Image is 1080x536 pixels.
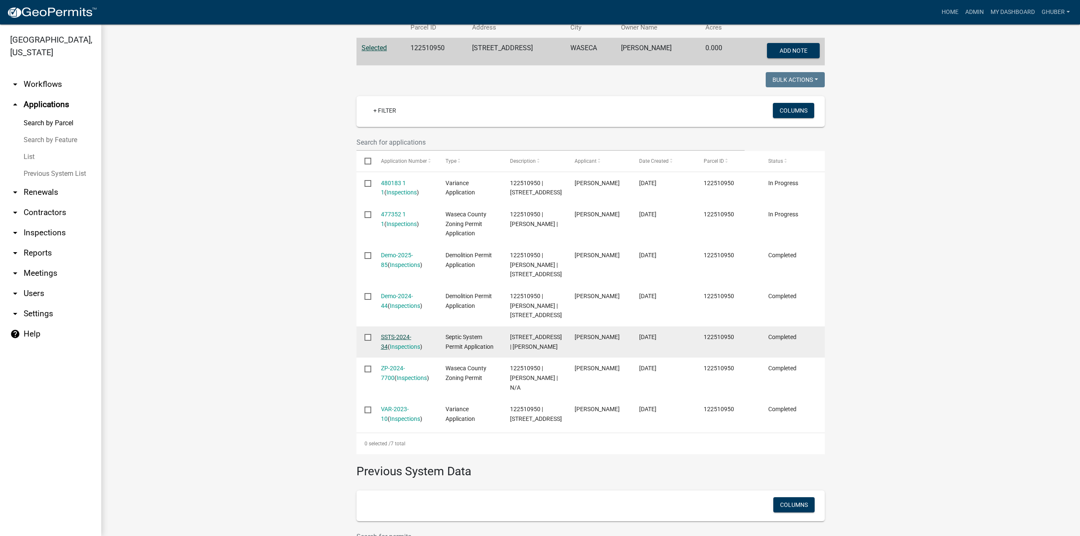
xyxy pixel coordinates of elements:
a: Selected [362,44,387,52]
a: Demo-2025-85 [381,252,413,268]
span: 09/18/2025 [639,180,656,186]
span: Matt Thompsen [575,365,620,372]
a: Home [938,4,962,20]
a: Inspections [386,189,417,196]
a: SSTS-2024-34 [381,334,411,350]
span: Completed [768,293,796,299]
span: Septic System Permit Application [445,334,494,350]
a: Inspections [390,261,420,268]
div: ( ) [381,250,429,270]
datatable-header-cell: Application Number [373,151,437,171]
span: Applicant [575,158,597,164]
span: Variance Application [445,406,475,422]
span: 122510950 [704,293,734,299]
datatable-header-cell: Type [437,151,502,171]
a: Admin [962,4,987,20]
span: 05/16/2024 [639,334,656,340]
span: 122510950 [704,365,734,372]
span: Application Number [381,158,427,164]
i: arrow_drop_down [10,248,20,258]
i: arrow_drop_down [10,79,20,89]
span: 122510950 [704,406,734,412]
datatable-header-cell: Applicant [567,151,631,171]
span: Matt Thompsen [575,252,620,259]
a: My Dashboard [987,4,1038,20]
a: Inspections [390,302,420,309]
i: arrow_drop_down [10,268,20,278]
div: ( ) [381,332,429,352]
datatable-header-cell: Select [356,151,373,171]
button: Bulk Actions [766,72,825,87]
datatable-header-cell: Status [760,151,825,171]
a: 480183 1 1 [381,180,406,196]
span: Status [768,158,783,164]
a: VAR-2023-10 [381,406,409,422]
span: Demolition Permit Application [445,293,492,309]
i: arrow_drop_down [10,187,20,197]
span: Add Note [779,47,807,54]
datatable-header-cell: Date Created [631,151,696,171]
span: 0 selected / [364,441,391,447]
span: 122510950 | MATT THOMPSEN | 37049 FAWN AVE [510,293,562,319]
a: Inspections [390,415,420,422]
span: 07/13/2024 [639,293,656,299]
div: ( ) [381,178,429,198]
i: arrow_drop_down [10,207,20,218]
span: Completed [768,334,796,340]
td: 122510950 [405,38,467,66]
h3: Previous System Data [356,454,825,480]
th: Owner Name [616,18,700,38]
button: Columns [773,103,814,118]
span: Parcel ID [704,158,724,164]
a: 477352 1 1 [381,211,406,227]
td: 0.000 [700,38,738,66]
a: ZP-2024-7700 [381,365,405,381]
a: + Filter [367,103,403,118]
span: 09/11/2025 [639,211,656,218]
span: 05/14/2024 [639,365,656,372]
td: [STREET_ADDRESS] [467,38,565,66]
span: Matt Thompsen [575,293,620,299]
div: ( ) [381,404,429,424]
span: Completed [768,406,796,412]
i: arrow_drop_down [10,228,20,238]
div: ( ) [381,210,429,229]
span: 08/20/2025 [639,252,656,259]
input: Search for applications [356,134,745,151]
th: Acres [700,18,738,38]
datatable-header-cell: Parcel ID [696,151,760,171]
i: arrow_drop_down [10,309,20,319]
th: Address [467,18,565,38]
span: Matt Thompsen [575,334,620,340]
span: Waseca County Zoning Permit Application [445,211,486,237]
a: Inspections [386,221,417,227]
span: Completed [768,365,796,372]
th: City [565,18,616,38]
td: [PERSON_NAME] [616,38,700,66]
span: Demolition Permit Application [445,252,492,268]
i: arrow_drop_down [10,288,20,299]
i: arrow_drop_up [10,100,20,110]
a: GHuber [1038,4,1073,20]
span: Matt Thompsen [575,406,620,412]
span: In Progress [768,211,798,218]
span: In Progress [768,180,798,186]
span: 122510950 [704,252,734,259]
th: Parcel ID [405,18,467,38]
span: 122510950 [704,334,734,340]
span: 122510950 [704,180,734,186]
span: Completed [768,252,796,259]
span: 09/08/2023 [639,406,656,412]
span: 122510950 | MATT THOMPSEN | [510,211,558,227]
button: Add Note [767,43,820,58]
a: Inspections [390,343,420,350]
span: 37049 FAWN AVE | MATT THOMPSEN [510,334,562,350]
span: 122510950 | 37049 FAWN AVE | 1,7 [510,406,562,422]
span: 122510950 [704,211,734,218]
span: 122510950 | 37049 FAWN AVE | 2,7 [510,180,562,196]
div: ( ) [381,364,429,383]
a: Inspections [397,374,427,381]
span: Type [445,158,456,164]
span: Waseca County Zoning Permit [445,365,486,381]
